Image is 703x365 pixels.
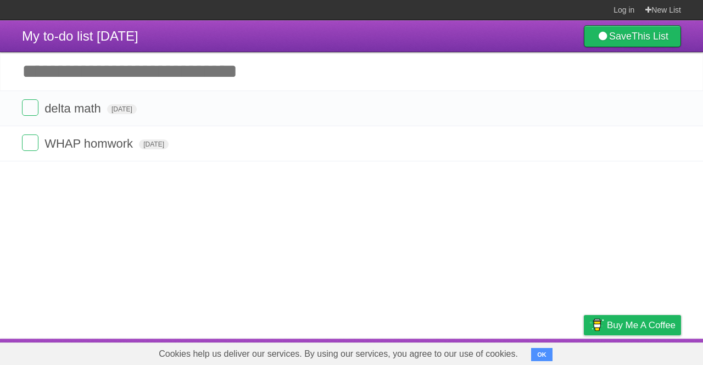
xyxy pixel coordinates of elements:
button: OK [531,348,553,361]
a: About [438,341,461,362]
label: Done [22,99,38,116]
span: My to-do list [DATE] [22,29,138,43]
span: Cookies help us deliver our services. By using our services, you agree to our use of cookies. [148,343,529,365]
span: [DATE] [107,104,137,114]
a: Privacy [570,341,598,362]
img: Buy me a coffee [589,316,604,334]
a: Developers [474,341,518,362]
span: Buy me a coffee [607,316,676,335]
label: Done [22,134,38,151]
a: SaveThis List [584,25,681,47]
a: Terms [532,341,556,362]
span: WHAP homwork [44,137,136,150]
a: Suggest a feature [612,341,681,362]
span: [DATE] [139,139,169,149]
b: This List [632,31,668,42]
a: Buy me a coffee [584,315,681,335]
span: delta math [44,102,104,115]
